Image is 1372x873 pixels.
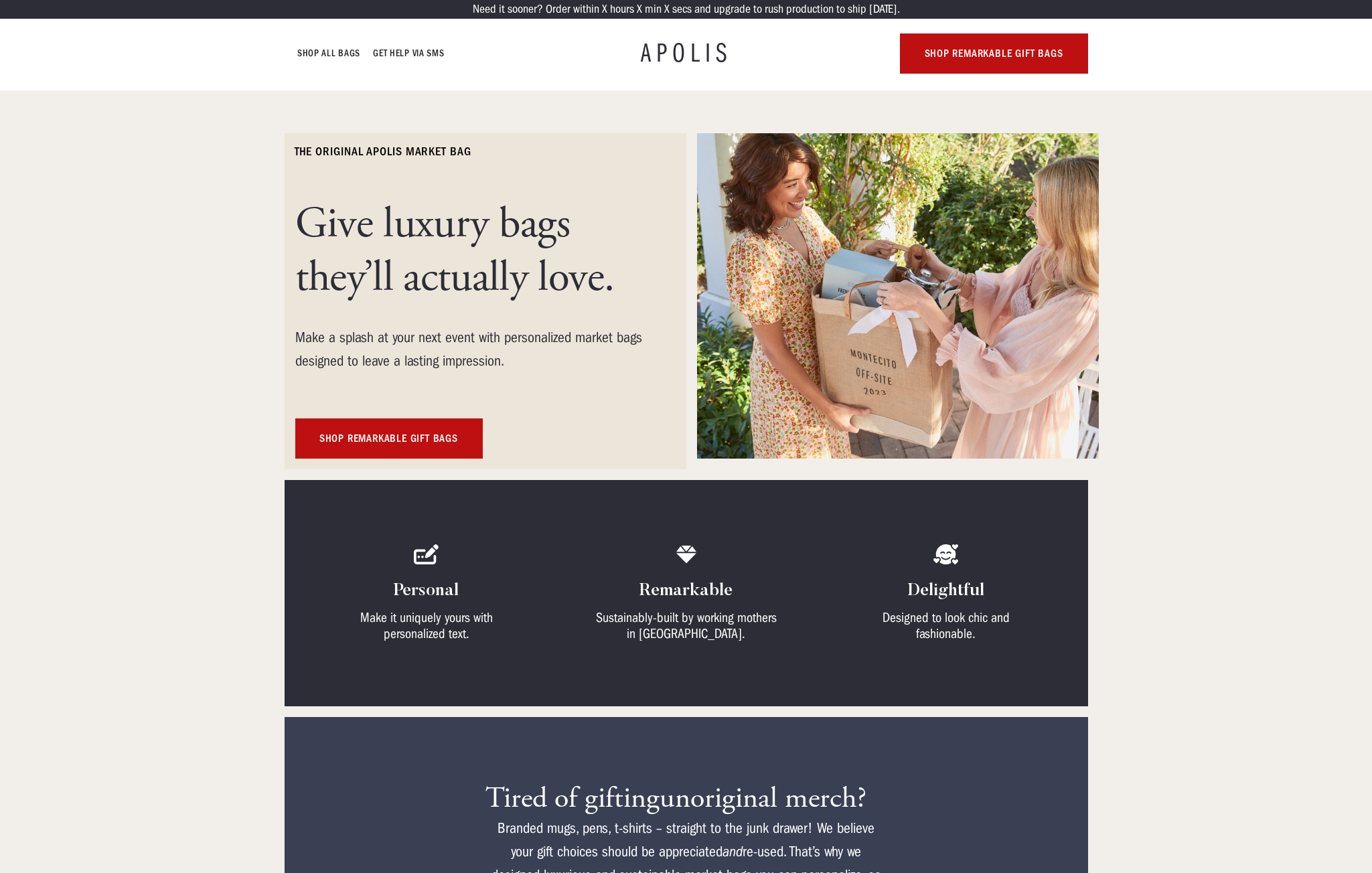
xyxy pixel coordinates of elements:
p: and upgrade to rush production to ship [DATE]. [694,3,900,15]
a: Shop Remarkable gift bags [295,418,483,459]
div: Sustainably-built by working mothers in [GEOGRAPHIC_DATA]. [592,610,781,642]
h4: Delightful [907,580,984,602]
div: Make a splash at your next event with personalized market bags designed to leave a lasting impres... [295,326,643,373]
h3: Tired of gifting [485,781,887,817]
h4: Remarkable [639,580,733,602]
p: X [637,3,642,15]
em: and [722,843,743,860]
p: X [664,3,670,15]
img: A market bag hanging on a chair at an event [697,133,1099,459]
a: Shop Remarkable gift bags [900,33,1087,74]
span: unoriginal merch? [660,780,866,817]
a: Shop All Bags [298,46,360,62]
h6: The ORIGINAL Apolis Market Bag [295,144,471,160]
h1: Give luxury bags they’ll actually love. [295,197,643,305]
h4: Personal [394,580,459,602]
a: GET HELP VIA SMS [374,46,445,62]
p: secs [672,3,692,15]
a: APOLIS [641,40,732,67]
p: hours [610,3,634,15]
p: X [602,3,607,15]
p: Need it sooner? Order within [473,3,599,15]
div: Designed to look chic and fashionable. [852,610,1041,642]
div: Make it uniquely yours with personalized text. [332,610,521,642]
p: min [645,3,662,15]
